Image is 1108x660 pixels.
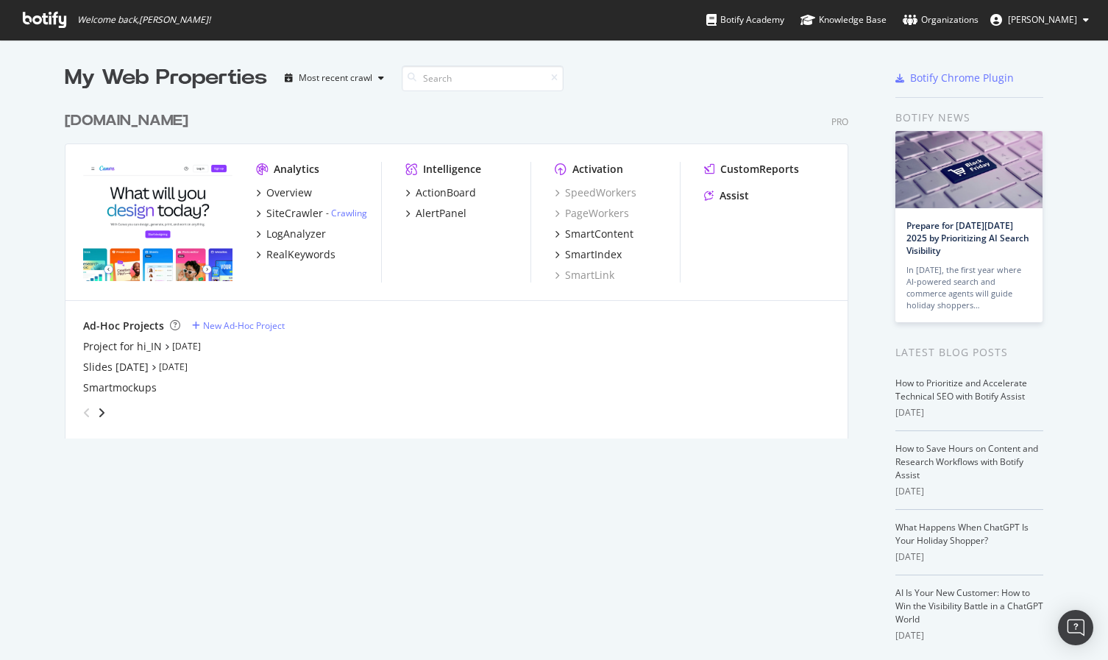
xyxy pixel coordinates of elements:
span: Ivan Karaman [1008,13,1077,26]
div: Intelligence [423,162,481,177]
div: Open Intercom Messenger [1058,610,1093,645]
div: [DATE] [895,629,1043,642]
a: LogAnalyzer [256,227,326,241]
div: My Web Properties [65,63,267,93]
img: canva.com [83,162,232,281]
a: How to Prioritize and Accelerate Technical SEO with Botify Assist [895,377,1027,402]
a: [DATE] [172,340,201,352]
div: Activation [572,162,623,177]
a: SpeedWorkers [555,185,636,200]
div: Organizations [903,13,979,27]
a: SmartIndex [555,247,622,262]
a: Prepare for [DATE][DATE] 2025 by Prioritizing AI Search Visibility [906,219,1029,257]
a: RealKeywords [256,247,335,262]
a: How to Save Hours on Content and Research Workflows with Botify Assist [895,442,1038,481]
div: AlertPanel [416,206,466,221]
div: Analytics [274,162,319,177]
div: grid [65,93,860,439]
div: RealKeywords [266,247,335,262]
a: CustomReports [704,162,799,177]
div: angle-left [77,401,96,425]
a: Overview [256,185,312,200]
div: SiteCrawler [266,206,323,221]
a: [DATE] [159,361,188,373]
a: ActionBoard [405,185,476,200]
div: angle-right [96,405,107,420]
input: Search [402,65,564,91]
div: Overview [266,185,312,200]
a: AlertPanel [405,206,466,221]
div: Most recent crawl [299,74,372,82]
a: Project for hi_IN [83,339,162,354]
div: Botify Academy [706,13,784,27]
a: SmartContent [555,227,633,241]
div: Botify Chrome Plugin [910,71,1014,85]
div: CustomReports [720,162,799,177]
button: [PERSON_NAME] [979,8,1101,32]
div: In [DATE], the first year where AI-powered search and commerce agents will guide holiday shoppers… [906,264,1031,311]
a: Botify Chrome Plugin [895,71,1014,85]
span: Welcome back, [PERSON_NAME] ! [77,14,210,26]
a: Crawling [331,207,367,219]
div: Knowledge Base [800,13,887,27]
div: SmartIndex [565,247,622,262]
div: LogAnalyzer [266,227,326,241]
a: Slides [DATE] [83,360,149,375]
div: Ad-Hoc Projects [83,319,164,333]
div: Botify news [895,110,1043,126]
div: [DOMAIN_NAME] [65,110,188,132]
div: ActionBoard [416,185,476,200]
div: New Ad-Hoc Project [203,319,285,332]
a: SiteCrawler- Crawling [256,206,367,221]
img: Prepare for Black Friday 2025 by Prioritizing AI Search Visibility [895,131,1043,208]
div: [DATE] [895,485,1043,498]
div: Assist [720,188,749,203]
a: SmartLink [555,268,614,283]
button: Most recent crawl [279,66,390,90]
a: What Happens When ChatGPT Is Your Holiday Shopper? [895,521,1029,547]
div: [DATE] [895,550,1043,564]
div: Pro [831,116,848,128]
a: AI Is Your New Customer: How to Win the Visibility Battle in a ChatGPT World [895,586,1043,625]
a: Smartmockups [83,380,157,395]
a: Assist [704,188,749,203]
a: [DOMAIN_NAME] [65,110,194,132]
div: Latest Blog Posts [895,344,1043,361]
a: PageWorkers [555,206,629,221]
div: [DATE] [895,406,1043,419]
div: SmartContent [565,227,633,241]
a: New Ad-Hoc Project [192,319,285,332]
div: - [326,207,367,219]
